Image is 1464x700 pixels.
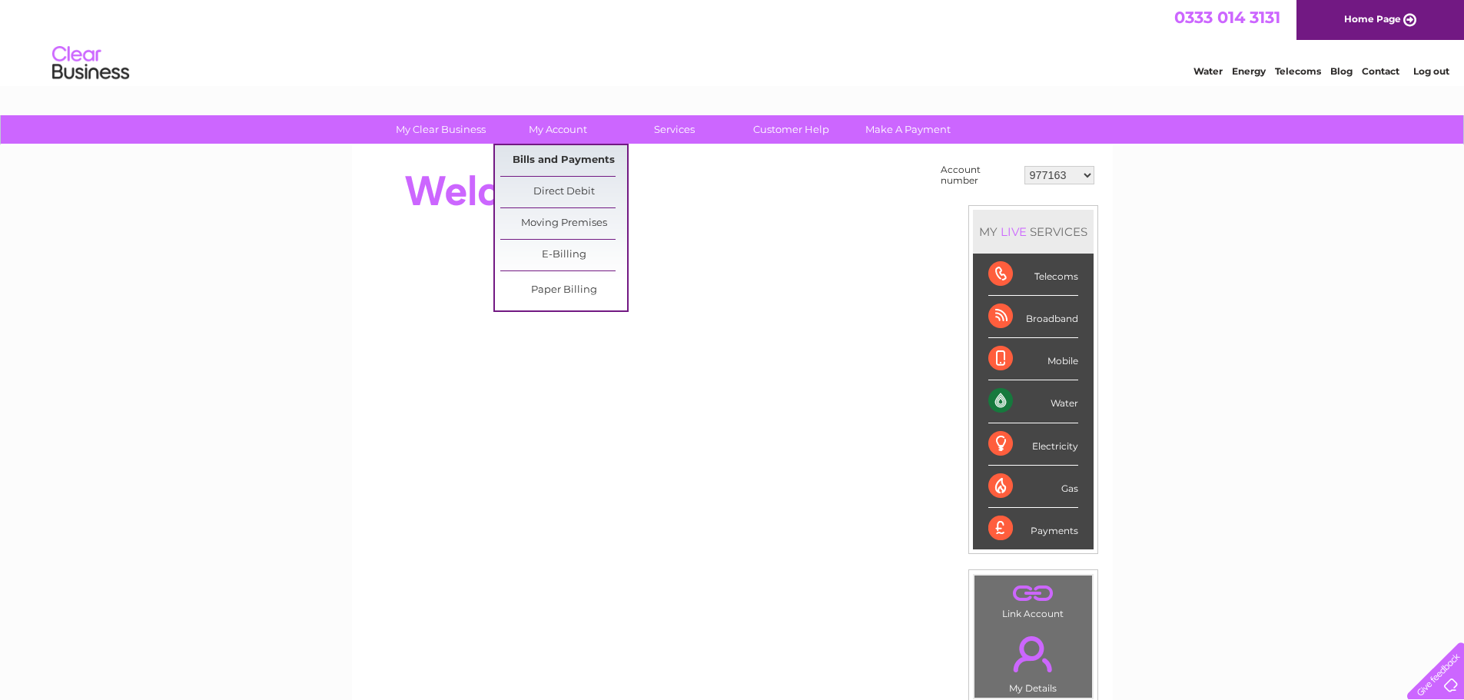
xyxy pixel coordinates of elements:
a: Services [611,115,738,144]
a: Make A Payment [845,115,971,144]
a: Blog [1330,65,1353,77]
div: LIVE [998,224,1030,239]
a: Telecoms [1275,65,1321,77]
div: Electricity [988,423,1078,466]
td: Account number [937,161,1021,190]
td: My Details [974,623,1093,698]
div: Water [988,380,1078,423]
div: Mobile [988,338,1078,380]
div: Gas [988,466,1078,508]
img: logo.png [51,40,130,87]
div: Payments [988,508,1078,549]
a: Customer Help [728,115,855,144]
a: My Clear Business [377,115,504,144]
td: Link Account [974,575,1093,623]
a: Direct Debit [500,177,627,207]
a: Paper Billing [500,275,627,306]
a: . [978,627,1088,681]
a: Moving Premises [500,208,627,239]
a: Contact [1362,65,1399,77]
div: MY SERVICES [973,210,1094,254]
a: 0333 014 3131 [1174,8,1280,27]
a: Energy [1232,65,1266,77]
a: . [978,579,1088,606]
a: Water [1193,65,1223,77]
a: Bills and Payments [500,145,627,176]
a: My Account [494,115,621,144]
div: Clear Business is a trading name of Verastar Limited (registered in [GEOGRAPHIC_DATA] No. 3667643... [370,8,1096,75]
a: E-Billing [500,240,627,270]
div: Telecoms [988,254,1078,296]
a: Log out [1413,65,1449,77]
div: Broadband [988,296,1078,338]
